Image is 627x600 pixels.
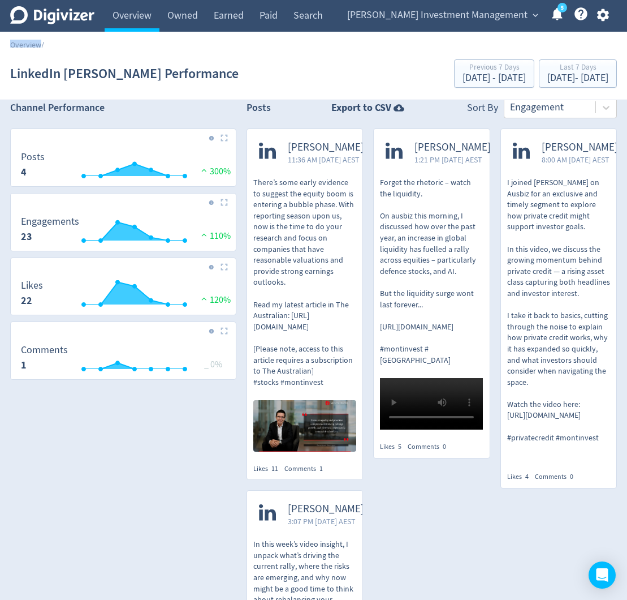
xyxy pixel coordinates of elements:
a: Overview [10,40,41,50]
p: There’s some early evidence to suggest the equity boom is entering a bubble phase. With reporting... [253,177,356,388]
dt: Engagements [21,215,79,228]
div: Open Intercom Messenger [589,562,616,589]
a: [PERSON_NAME]8:00 AM [DATE] AESTI joined [PERSON_NAME] on Ausbiz for an exclusive and timely segm... [501,129,616,463]
strong: 23 [21,230,32,243]
span: 0 [443,442,446,451]
span: [PERSON_NAME] Investment Management [347,6,527,24]
span: 11:36 AM [DATE] AEST [288,154,364,165]
div: Likes [507,472,535,482]
img: positive-performance.svg [198,166,210,174]
span: [PERSON_NAME] [414,141,491,154]
div: Likes [253,464,284,474]
span: [PERSON_NAME] [288,141,364,154]
span: 300% [198,166,231,177]
span: expand_more [530,10,540,20]
svg: Comments 1 [15,345,231,375]
dt: Likes [21,279,43,292]
div: Previous 7 Days [462,63,526,73]
strong: 4 [21,165,27,179]
text: 5 [561,4,564,12]
span: [PERSON_NAME] [542,141,618,154]
img: Placeholder [220,327,228,335]
div: Comments [284,464,329,474]
a: [PERSON_NAME]11:36 AM [DATE] AESTThere’s some early evidence to suggest the equity boom is enteri... [247,129,362,455]
a: [PERSON_NAME]1:21 PM [DATE] AESTForget the rhetoric – watch the liquidity. On ausbiz this morning... [374,129,489,433]
span: _ 0% [204,359,222,370]
span: 4 [525,472,529,481]
p: Forget the rhetoric – watch the liquidity. On ausbiz this morning, I discussed how over the past ... [380,177,483,366]
dt: Comments [21,344,68,357]
h2: Posts [247,101,271,118]
h2: Channel Performance [10,101,236,115]
strong: 22 [21,294,32,307]
div: Comments [408,442,452,452]
div: Sort By [467,101,498,118]
img: Placeholder [220,199,228,206]
span: 1:21 PM [DATE] AEST [414,154,491,165]
p: I joined [PERSON_NAME] on Ausbiz for an exclusive and timely segment to explore how private credi... [507,177,610,443]
strong: 1 [21,358,27,372]
span: [PERSON_NAME] [288,503,364,516]
strong: Export to CSV [331,101,391,115]
span: 8:00 AM [DATE] AEST [542,154,618,165]
svg: Likes 22 [15,280,231,310]
h1: LinkedIn [PERSON_NAME] Performance [10,55,239,92]
span: / [41,40,44,50]
span: 110% [198,230,231,242]
img: Placeholder [220,134,228,142]
svg: Engagements 23 [15,216,231,246]
button: Previous 7 Days[DATE] - [DATE] [454,59,534,88]
div: Last 7 Days [547,63,608,73]
img: positive-performance.svg [198,294,210,303]
img: https://media.cf.digivizer.com/images/linkedin-132572468-urn:li:share:7358672399325687809-193fe7e... [253,400,356,451]
span: 11 [271,464,278,473]
span: 120% [198,294,231,306]
svg: Posts 4 [15,152,231,182]
dt: Posts [21,151,45,164]
img: positive-performance.svg [198,230,210,239]
span: 1 [319,464,323,473]
button: Last 7 Days[DATE]- [DATE] [539,59,617,88]
div: Comments [535,472,580,482]
span: 3:07 PM [DATE] AEST [288,516,364,527]
button: [PERSON_NAME] Investment Management [343,6,541,24]
img: Placeholder [220,263,228,271]
div: [DATE] - [DATE] [547,73,608,83]
a: 5 [557,3,567,12]
span: 0 [570,472,573,481]
span: 5 [398,442,401,451]
div: [DATE] - [DATE] [462,73,526,83]
div: Likes [380,442,408,452]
